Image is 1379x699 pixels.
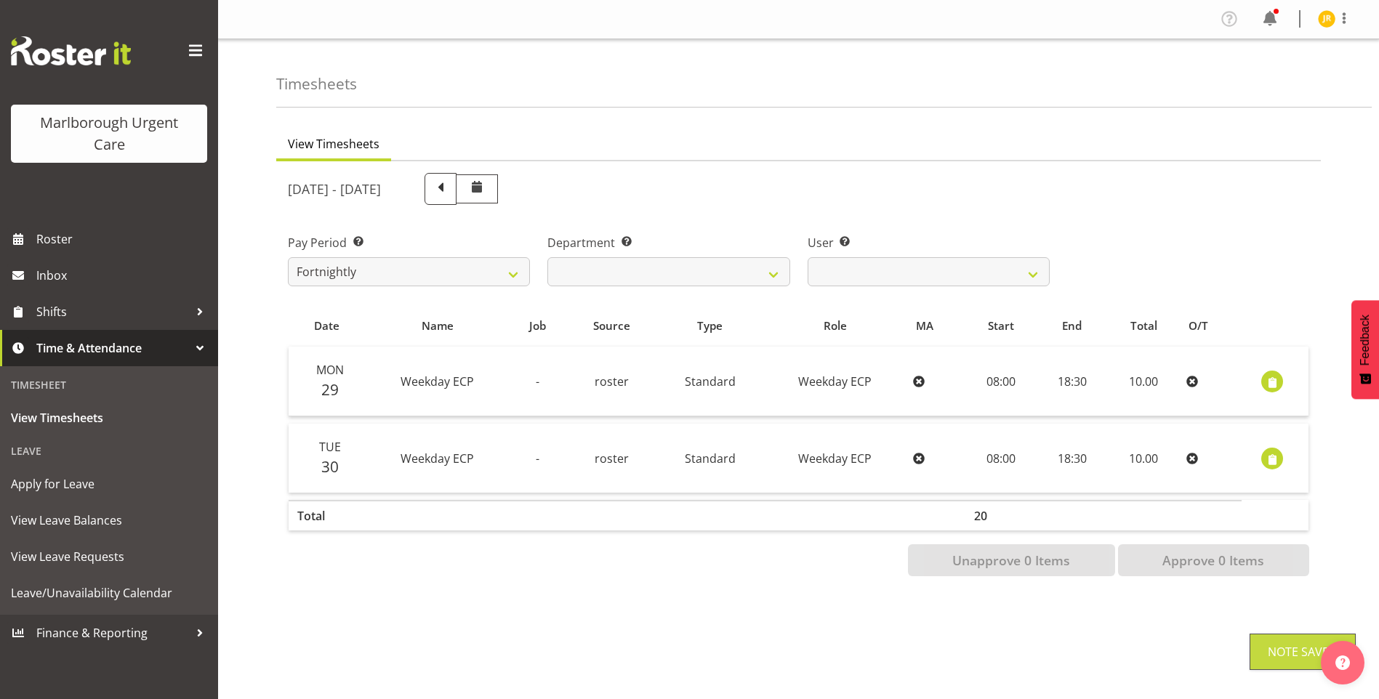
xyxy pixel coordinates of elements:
th: 20 [965,500,1038,530]
span: roster [595,450,629,466]
img: help-xxl-2.png [1335,655,1350,670]
span: 30 [321,456,339,477]
span: Inbox [36,264,211,286]
td: 08:00 [965,424,1038,493]
span: Tue [319,439,341,455]
label: Pay Period [288,234,530,251]
span: Mon [316,362,344,378]
span: Leave/Unavailability Calendar [11,582,207,604]
span: View Leave Balances [11,509,207,531]
a: Leave/Unavailability Calendar [4,575,214,611]
span: Source [593,318,630,334]
div: Marlborough Urgent Care [25,112,193,155]
span: Type [697,318,723,334]
span: Job [529,318,546,334]
span: Approve 0 Items [1162,551,1264,570]
label: User [808,234,1050,251]
h4: Timesheets [276,76,357,92]
span: Weekday ECP [798,450,872,466]
span: Time & Attendance [36,337,189,359]
td: 08:00 [965,347,1038,416]
span: Start [988,318,1014,334]
span: End [1062,318,1082,334]
img: Rosterit website logo [11,36,131,65]
span: MA [916,318,933,334]
span: Name [422,318,454,334]
span: 29 [321,379,339,400]
span: Weekday ECP [798,373,872,389]
span: Apply for Leave [11,473,207,495]
button: Unapprove 0 Items [908,544,1115,576]
span: roster [595,373,629,389]
td: 10.00 [1106,347,1180,416]
h5: [DATE] - [DATE] [288,181,381,197]
span: View Leave Requests [11,546,207,567]
img: jacinta-rangi11928.jpg [1318,10,1335,28]
td: Standard [657,347,763,416]
a: View Timesheets [4,400,214,436]
a: View Leave Requests [4,538,214,575]
div: Note Saved [1268,643,1338,660]
td: Standard [657,424,763,493]
span: Date [314,318,339,334]
span: - [536,373,539,389]
button: Approve 0 Items [1118,544,1309,576]
span: Unapprove 0 Items [952,551,1070,570]
td: 18:30 [1037,347,1106,416]
span: Roster [36,228,211,250]
span: Finance & Reporting [36,622,189,644]
td: 18:30 [1037,424,1106,493]
a: Apply for Leave [4,466,214,502]
span: Feedback [1359,315,1372,365]
span: View Timesheets [11,407,207,429]
a: View Leave Balances [4,502,214,538]
label: Department [547,234,789,251]
div: Timesheet [4,370,214,400]
div: Leave [4,436,214,466]
td: 10.00 [1106,424,1180,493]
th: Total [289,500,365,530]
span: Role [824,318,847,334]
span: View Timesheets [288,135,379,153]
button: Feedback - Show survey [1351,300,1379,399]
span: Total [1130,318,1157,334]
span: O/T [1189,318,1208,334]
span: Weekday ECP [401,450,474,466]
span: Weekday ECP [401,373,474,389]
span: Shifts [36,301,189,323]
span: - [536,450,539,466]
